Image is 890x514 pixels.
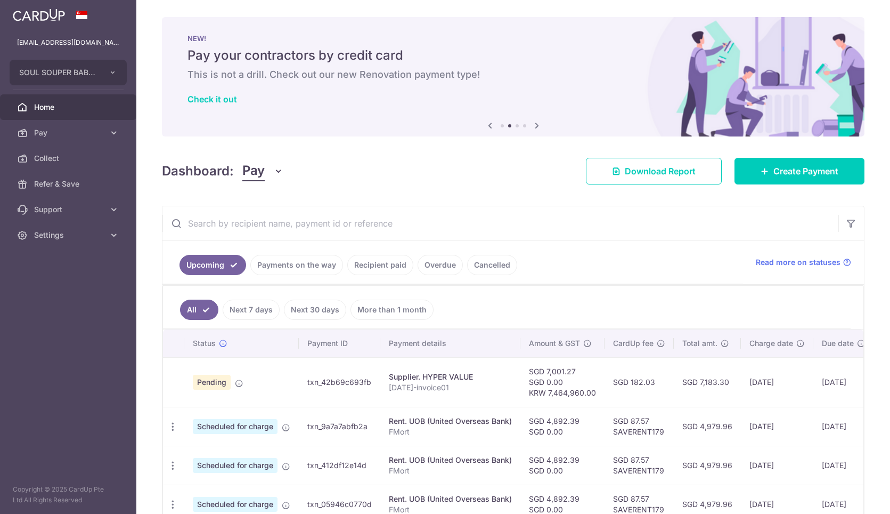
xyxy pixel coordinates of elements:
a: Create Payment [734,158,864,184]
input: Search by recipient name, payment id or reference [162,206,838,240]
span: Scheduled for charge [193,497,277,512]
span: Collect [34,153,104,164]
span: Pay [242,161,265,181]
td: [DATE] [741,446,813,485]
span: Home [34,102,104,113]
td: SGD 87.57 SAVERENT179 [605,407,674,446]
td: SGD 7,001.27 SGD 0.00 KRW 7,464,960.00 [520,357,605,407]
span: Scheduled for charge [193,419,277,434]
td: SGD 182.03 [605,357,674,407]
span: Status [193,338,216,349]
td: [DATE] [741,357,813,407]
span: CardUp fee [613,338,654,349]
p: [EMAIL_ADDRESS][DOMAIN_NAME] [17,37,119,48]
a: Payments on the way [250,255,343,275]
td: [DATE] [813,446,874,485]
td: txn_9a7a7abfb2a [299,407,380,446]
td: [DATE] [813,407,874,446]
span: Total amt. [682,338,717,349]
a: Next 30 days [284,300,346,320]
a: All [180,300,218,320]
span: Due date [822,338,854,349]
p: FMort [389,465,512,476]
span: Settings [34,230,104,240]
h6: This is not a drill. Check out our new Renovation payment type! [187,68,839,81]
td: SGD 4,892.39 SGD 0.00 [520,446,605,485]
span: Read more on statuses [756,257,840,268]
a: Download Report [586,158,722,184]
span: Pending [193,375,231,390]
td: SGD 4,979.96 [674,446,741,485]
img: Renovation banner [162,17,864,136]
td: [DATE] [741,407,813,446]
button: SOUL SOUPER BABY PTE. LTD. [10,60,127,85]
span: Charge date [749,338,793,349]
div: Rent. UOB (United Overseas Bank) [389,494,512,504]
span: Refer & Save [34,179,104,189]
h5: Pay your contractors by credit card [187,47,839,64]
a: Recipient paid [347,255,413,275]
button: Pay [242,161,283,181]
th: Payment details [380,330,520,357]
td: SGD 7,183.30 [674,357,741,407]
a: Upcoming [179,255,246,275]
a: More than 1 month [350,300,434,320]
span: Download Report [625,165,696,178]
td: SGD 87.57 SAVERENT179 [605,446,674,485]
a: Check it out [187,94,237,105]
span: Support [34,204,104,215]
a: Cancelled [467,255,517,275]
div: Supplier. HYPER VALUE [389,372,512,382]
span: Scheduled for charge [193,458,277,473]
h4: Dashboard: [162,162,234,181]
p: [DATE]-invoice01 [389,382,512,393]
p: FMort [389,427,512,437]
div: Rent. UOB (United Overseas Bank) [389,416,512,427]
a: Next 7 days [223,300,280,320]
div: Rent. UOB (United Overseas Bank) [389,455,512,465]
td: txn_412df12e14d [299,446,380,485]
td: SGD 4,892.39 SGD 0.00 [520,407,605,446]
span: Pay [34,127,104,138]
p: NEW! [187,34,839,43]
span: SOUL SOUPER BABY PTE. LTD. [19,67,98,78]
td: [DATE] [813,357,874,407]
td: txn_42b69c693fb [299,357,380,407]
span: Amount & GST [529,338,580,349]
iframe: Opens a widget where you can find more information [822,482,879,509]
td: SGD 4,979.96 [674,407,741,446]
th: Payment ID [299,330,380,357]
span: Create Payment [773,165,838,178]
a: Overdue [418,255,463,275]
a: Read more on statuses [756,257,851,268]
img: CardUp [13,9,65,21]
